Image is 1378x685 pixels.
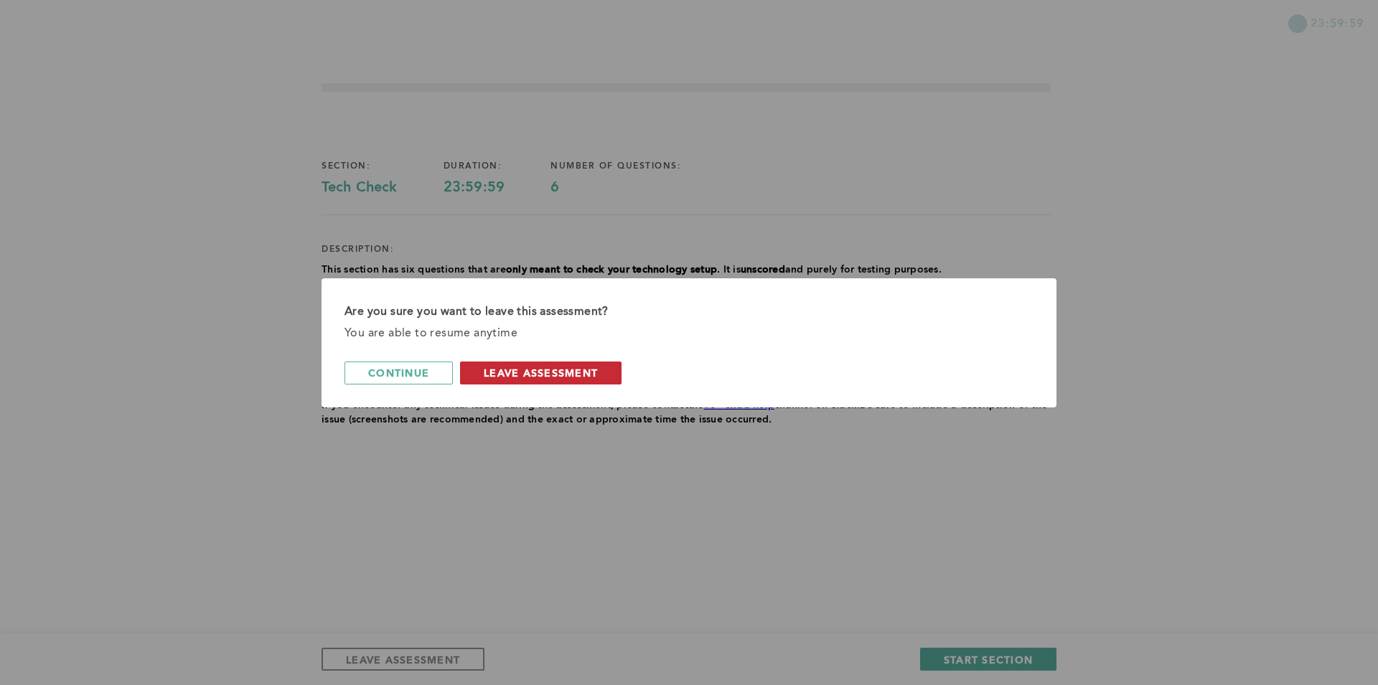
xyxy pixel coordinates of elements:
div: Are you sure you want to leave this assessment? [344,301,1033,323]
span: leave assessment [484,366,598,379]
div: You are able to resume anytime [344,323,1033,344]
button: leave assessment [460,362,622,384]
span: continue [368,366,429,379]
button: continue [344,362,453,384]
